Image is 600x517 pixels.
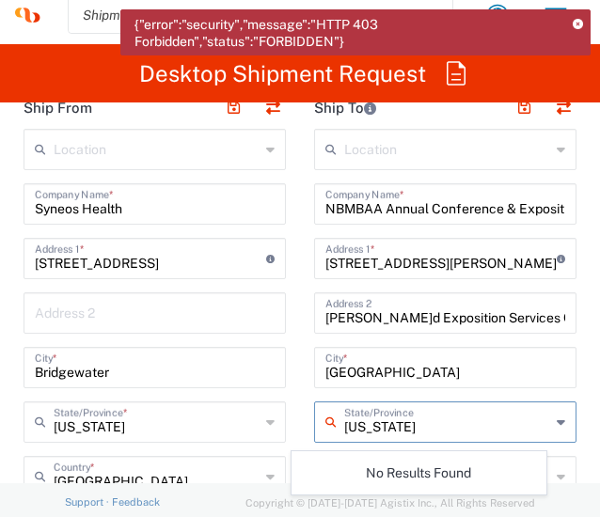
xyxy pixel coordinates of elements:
div: No Results Found [292,451,547,494]
h2: Ship To [314,99,376,117]
a: Feedback [112,496,160,508]
h2: Ship From [24,99,92,117]
a: Support [65,496,112,508]
h2: Desktop Shipment Request [139,60,426,86]
span: {"error":"security","message":"HTTP 403 Forbidden","status":"FORBIDDEN"} [134,16,560,50]
span: Copyright © [DATE]-[DATE] Agistix Inc., All Rights Reserved [245,494,535,511]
